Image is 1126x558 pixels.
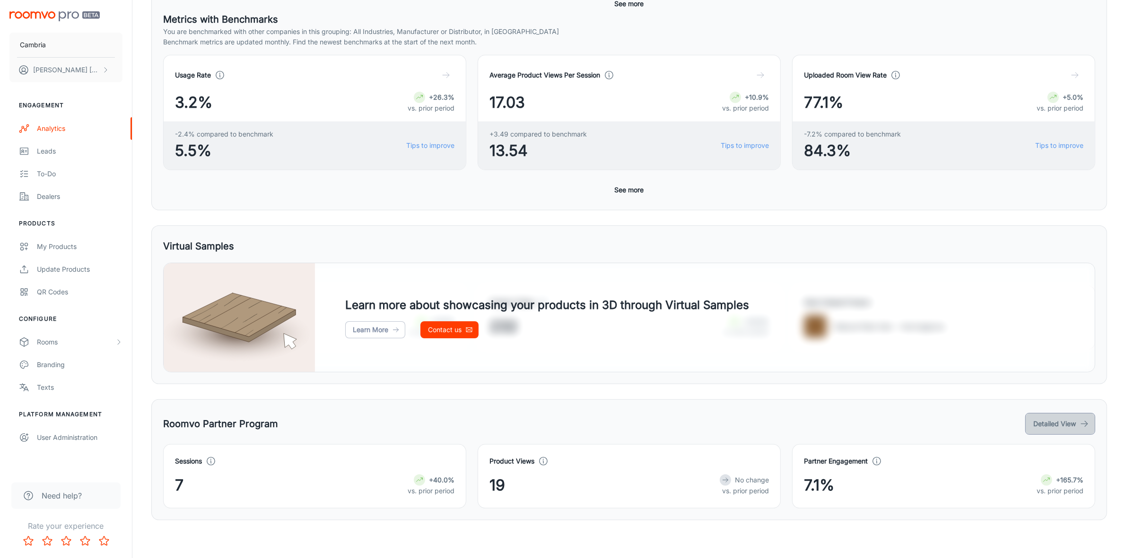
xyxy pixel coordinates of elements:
span: 19 [489,474,505,497]
div: Update Products [37,264,122,275]
p: vs. prior period [722,103,769,113]
span: 13.54 [489,139,587,162]
span: 5.5% [175,139,273,162]
h4: Uploaded Room View Rate [804,70,887,80]
button: Cambria [9,33,122,57]
h4: Partner Engagement [804,456,868,466]
span: -2.4% compared to benchmark [175,129,273,139]
span: 17.03 [489,91,525,114]
p: Rate your experience [8,520,124,532]
p: vs. prior period [1037,486,1083,496]
h5: Metrics with Benchmarks [163,12,1095,26]
span: -7.2% compared to benchmark [804,129,901,139]
div: Dealers [37,191,122,202]
a: Tips to improve [1035,140,1083,151]
div: User Administration [37,432,122,443]
button: Detailed View [1025,413,1095,435]
strong: +40.0% [429,476,454,484]
span: Need help? [42,490,82,501]
h4: Usage Rate [175,70,211,80]
span: 77.1% [804,91,843,114]
button: Rate 1 star [19,532,38,550]
p: vs. prior period [1037,103,1083,113]
button: Rate 5 star [95,532,113,550]
div: Leads [37,146,122,156]
p: Benchmark metrics are updated monthly. Find the newest benchmarks at the start of the next month. [163,37,1095,47]
div: Analytics [37,123,122,134]
span: +3.49 compared to benchmark [489,129,587,139]
strong: +10.9% [745,93,769,101]
div: QR Codes [37,287,122,297]
div: My Products [37,241,122,252]
button: See more [611,181,648,198]
a: Learn More [345,321,405,338]
strong: +165.7% [1056,476,1083,484]
p: vs. prior period [408,486,454,496]
h4: Product Views [489,456,534,466]
h5: Virtual Samples [163,239,234,253]
div: Rooms [37,337,115,347]
span: No change [735,476,769,484]
span: 3.2% [175,91,212,114]
a: Tips to improve [406,140,454,151]
span: 84.3% [804,139,901,162]
button: [PERSON_NAME] [PERSON_NAME] [9,58,122,82]
div: To-do [37,169,122,179]
h4: Average Product Views Per Session [489,70,600,80]
p: You are benchmarked with other companies in this grouping: All Industries, Manufacturer or Distri... [163,26,1095,37]
p: [PERSON_NAME] [PERSON_NAME] [33,65,100,75]
h5: Roomvo Partner Program [163,417,278,431]
strong: +26.3% [429,93,454,101]
img: Roomvo PRO Beta [9,11,100,21]
button: Rate 3 star [57,532,76,550]
h4: Sessions [175,456,202,466]
strong: +5.0% [1063,93,1083,101]
div: Texts [37,382,122,393]
a: Tips to improve [721,140,769,151]
button: Rate 2 star [38,532,57,550]
span: 7 [175,474,183,497]
p: vs. prior period [720,486,769,496]
span: 7.1% [804,474,834,497]
h4: Learn more about showcasing your products in 3D through Virtual Samples [345,297,749,314]
button: Rate 4 star [76,532,95,550]
div: Branding [37,360,122,370]
a: Contact us [420,321,479,338]
p: Cambria [20,40,46,50]
p: vs. prior period [408,103,454,113]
